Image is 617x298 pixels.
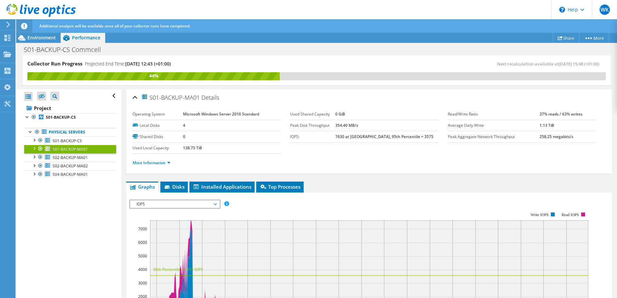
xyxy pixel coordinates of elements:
[27,35,56,41] span: Environment
[540,111,582,117] b: 37% reads / 63% writes
[540,134,573,139] b: 258.25 megabits/s
[46,114,76,120] b: S01-BACKUP-CS
[133,145,183,151] label: Used Local Capacity
[153,267,203,272] text: 95th Percentile = 3575 IOPS
[24,162,116,170] a: S02-BACKUP-MA02
[290,122,335,129] label: Peak Disk Throughput
[559,61,599,67] span: [DATE] 15:48 (+01:00)
[53,163,88,169] span: S02-BACKUP-MA02
[39,23,190,29] span: Additional analysis will be available once all of your collector runs have completed.
[448,134,540,140] label: Peak Aggregate Network Throughput
[183,145,202,151] b: 138.75 TiB
[448,111,540,117] label: Read/Write Ratio
[24,136,116,145] a: S01-BACKUP-CS
[141,94,200,101] span: S01-BACKUP-MA01
[497,61,602,67] span: Next recalculation available at
[27,72,280,79] div: 44%
[183,111,259,117] b: Microsoft Windows Server 2016 Standard
[201,94,219,101] span: Details
[133,122,183,129] label: Local Disks
[24,113,116,122] a: S01-BACKUP-CS
[133,160,170,165] a: More Information
[24,170,116,179] a: S04-BACKUP-MA01
[259,184,300,190] span: Top Processes
[138,240,147,245] text: 6000
[53,155,88,160] span: S02-BACKUP-MA01
[53,138,82,144] span: S01-BACKUP-CS
[448,122,540,129] label: Average Daily Write
[290,134,335,140] label: IOPS:
[85,60,171,67] h4: Projected End Time:
[290,111,335,117] label: Used Shared Capacity
[53,172,88,177] span: S04-BACKUP-MA01
[335,123,358,128] b: 354.40 MB/s
[133,111,183,117] label: Operating System
[600,5,610,15] span: WK
[21,46,111,53] h1: S01-BACKUP-CS Commcell
[183,134,185,139] b: 0
[579,33,609,43] a: More
[138,280,147,286] text: 3000
[193,184,251,190] span: Installed Applications
[559,7,565,13] svg: \n
[540,123,554,128] b: 1.13 TiB
[129,184,155,190] span: Graphs
[53,146,88,152] span: S01-BACKUP-MA01
[164,184,185,190] span: Disks
[133,134,183,140] label: Shared Disks
[335,134,433,139] b: 7630 at [GEOGRAPHIC_DATA], 95th Percentile = 3575
[72,35,100,41] span: Performance
[183,123,185,128] b: 4
[138,253,147,259] text: 5000
[335,111,345,117] b: 0 GiB
[133,200,216,208] span: IOPS
[561,213,579,217] text: Read IOPS
[24,153,116,162] a: S02-BACKUP-MA01
[24,145,116,153] a: S01-BACKUP-MA01
[531,213,549,217] text: Write IOPS
[138,267,147,272] text: 4000
[125,61,171,67] span: [DATE] 12:43 (+01:00)
[24,103,116,113] a: Project
[138,226,147,232] text: 7000
[552,33,579,43] a: Share
[24,128,116,136] a: Physical Servers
